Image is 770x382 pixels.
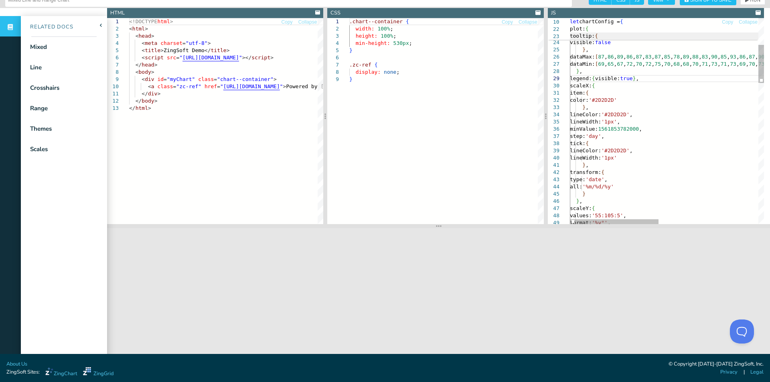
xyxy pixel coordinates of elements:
[283,83,286,89] span: >
[755,61,758,67] span: ,
[375,62,378,68] span: {
[83,367,113,378] a: ZingGrid
[356,69,381,75] span: display:
[330,9,340,17] div: CSS
[136,98,142,104] span: </
[570,184,582,190] span: all:
[282,20,293,24] span: Copy
[629,148,632,154] span: ,
[548,118,559,125] div: 35
[586,46,589,53] span: ,
[586,133,601,139] span: 'day'
[6,360,27,368] a: About Us
[736,61,740,67] span: ,
[601,111,629,117] span: '#2D2D2D'
[739,20,758,24] span: Collapse
[138,69,151,75] span: body
[356,40,390,46] span: min-height:
[730,54,736,60] span: 93
[145,26,148,32] span: >
[217,76,274,82] span: "chart--container"
[548,190,559,198] div: 45
[110,9,125,17] div: HTML
[145,76,154,82] span: div
[592,75,595,81] span: {
[620,18,623,24] span: {
[349,62,371,68] span: .zc-ref
[598,61,604,67] span: 69
[586,26,589,32] span: {
[626,54,633,60] span: 86
[136,105,148,111] span: html
[582,162,586,168] span: }
[30,63,42,72] div: Line
[601,148,629,154] span: '#2D2D2D'
[356,33,378,39] span: height:
[727,54,730,60] span: ,
[670,54,673,60] span: ,
[227,47,230,53] span: >
[548,183,559,190] div: 44
[393,33,397,39] span: ;
[548,176,559,183] div: 43
[148,105,151,111] span: >
[167,55,176,61] span: src
[327,47,339,54] div: 5
[548,61,559,68] div: 27
[274,76,277,82] span: >
[570,176,586,182] span: type:
[393,40,409,46] span: 530px
[173,83,176,89] span: =
[614,54,617,60] span: ,
[570,119,601,125] span: lineWidth:
[651,61,654,67] span: ,
[186,40,208,46] span: "utf-8"
[30,124,52,133] div: Themes
[107,54,119,61] div: 6
[142,91,148,97] span: </
[142,47,145,53] span: <
[617,61,623,67] span: 67
[214,76,217,82] span: =
[286,83,361,89] span: Powered by [PERSON_NAME]
[604,54,608,60] span: ,
[281,18,293,26] button: Copy
[349,47,353,53] span: }
[632,54,636,60] span: ,
[673,54,680,60] span: 78
[160,40,182,46] span: charset
[570,126,598,132] span: minValue:
[570,155,601,161] span: lineWidth:
[589,97,617,103] span: '#2D2D2D'
[129,26,132,32] span: <
[598,54,604,60] span: 87
[356,26,375,32] span: width:
[327,18,339,25] div: 1
[205,83,217,89] span: href
[107,83,119,90] div: 10
[164,76,167,82] span: =
[749,61,755,67] span: 70
[406,18,409,24] span: {
[570,148,601,154] span: lineColor:
[699,61,702,67] span: ,
[595,33,598,39] span: {
[548,26,559,33] span: 22
[720,61,727,67] span: 71
[157,18,170,24] span: html
[614,61,617,67] span: ,
[601,169,604,175] span: {
[579,18,620,24] span: chartConfig =
[154,98,158,104] span: >
[21,23,73,31] div: Related Docs
[548,147,559,154] div: 39
[145,40,157,46] span: meta
[154,62,158,68] span: >
[239,55,242,61] span: "
[661,54,664,60] span: ,
[107,32,119,40] div: 3
[579,68,582,74] span: ,
[570,140,586,146] span: tick:
[604,61,608,67] span: ,
[548,68,559,75] div: 28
